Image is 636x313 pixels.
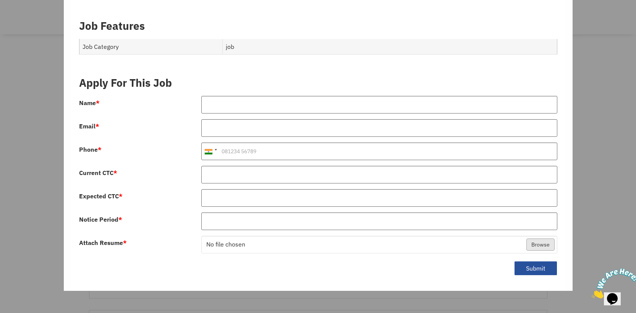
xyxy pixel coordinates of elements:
label: Notice Period [79,216,122,222]
h3: Job Features [79,19,557,32]
iframe: chat widget [589,265,636,302]
td: Job Category [79,39,222,55]
label: Attach Resume [79,240,127,246]
label: Name [79,100,100,106]
label: Phone [79,146,102,152]
img: Chat attention grabber [3,3,50,33]
div: India (भारत): +91 [202,143,219,160]
td: job [222,39,557,55]
h3: Apply For This Job [79,76,557,89]
label: Current CTC [79,170,117,176]
label: Email [79,123,99,129]
label: Expected CTC [79,193,123,199]
input: 081234 56789 [201,143,557,160]
button: Submit [514,261,557,276]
